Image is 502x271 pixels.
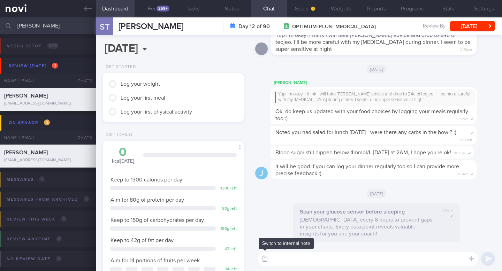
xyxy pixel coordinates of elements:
div: Messages [5,175,47,184]
div: 150 g left [219,226,237,232]
span: 0 [84,196,90,202]
span: Aim for 14 portions of fruits per week [111,258,200,263]
div: 0 [110,146,136,158]
span: [PERSON_NAME] [119,22,183,31]
span: OPTIMUM-PLUS-[MEDICAL_DATA] [292,23,376,30]
span: 1 [52,63,58,69]
span: Review By [423,23,446,30]
div: Get Started [103,64,136,70]
strong: Day 12 of 90 [238,23,270,30]
span: 0 [56,256,62,262]
div: Review [DATE] [7,61,60,71]
span: Keep to 1300 calories per day [111,177,182,183]
span: [DATE] [367,189,387,198]
span: 12:36pm [459,46,472,52]
span: 0 [39,176,45,182]
div: Messages from Archived [5,195,91,204]
div: Review anytime [5,234,64,244]
div: Diet (Daily) [103,132,132,138]
div: Needs setup [5,41,60,51]
span: 0 [61,216,67,222]
span: 1 [44,119,50,125]
div: On sensor [7,118,52,127]
div: kcal [DATE] [110,146,136,165]
span: 10:32am [456,115,469,122]
div: 1300 left [219,186,237,191]
span: It will be good if you can log your dinner regularly too so I can provide more precise feedback :) [275,164,459,176]
span: Keep to 42g of fat per day [111,238,174,243]
span: Aim for 80g of protein per day [111,197,184,203]
div: [EMAIL_ADDRESS][DOMAIN_NAME] [4,101,92,106]
div: Chats [68,74,96,88]
span: [DATE] [367,65,387,73]
strong: Scan your glucose sensor before sleeping [300,209,405,215]
div: 42 left [219,247,237,252]
div: Yup i’m okay! I think i will take [PERSON_NAME] advice and drop to 24u of teojeo. I’ll be more ca... [275,92,473,103]
div: Chats [68,131,96,145]
button: [DATE] [450,21,495,31]
span: 0 / 93 [47,43,59,49]
span: 10:33am [460,136,472,142]
span: Keep to 150g of carbohydrates per day [111,217,204,223]
div: No review date [5,254,63,264]
div: Review this week [5,215,68,224]
span: 9:16pm [442,208,453,213]
span: [PERSON_NAME] [4,93,48,99]
span: 10:34am [457,170,469,177]
div: J [255,167,268,180]
div: ST [92,13,118,40]
span: 10:33am [454,149,466,156]
span: Noted you had salad for lunch [DATE] - were there any carbs in the bowl? :) [275,130,456,135]
p: [DEMOGRAPHIC_DATA] every 8 hours to prevent gaps in your charts. Every data point reveals valuabl... [300,216,432,237]
div: 80 g left [219,206,237,211]
span: 0 [56,236,62,242]
div: [EMAIL_ADDRESS][DOMAIN_NAME] [4,158,92,163]
span: [PERSON_NAME] [4,150,48,155]
div: [PERSON_NAME] [271,79,498,87]
span: Yup i’m okay! I think i will take [PERSON_NAME] advice and drop to 24u of teojeo. I’ll be more ca... [275,32,471,52]
div: 259+ [157,6,169,11]
span: Blood sugar still dipped below 4mmol/L [DATE] at 2AM, I hope you're ok! [275,150,451,155]
span: Ok, do keep us updated with your food choices by logging your meals regularly too :) [275,109,468,121]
